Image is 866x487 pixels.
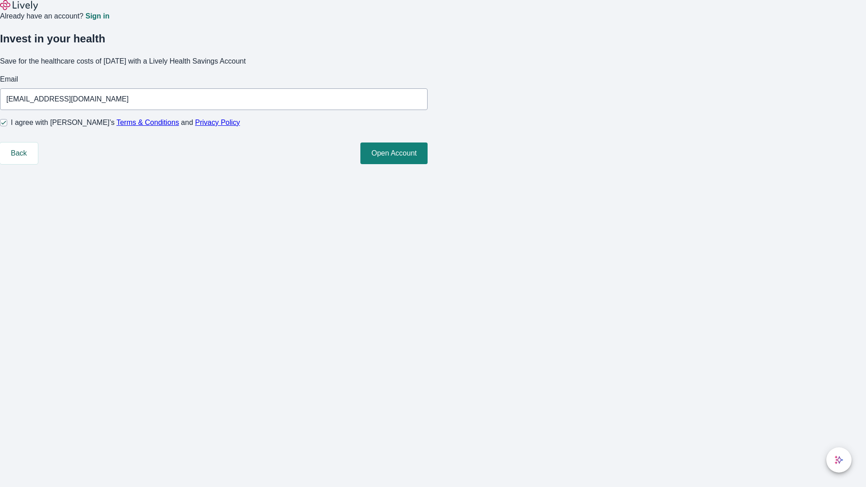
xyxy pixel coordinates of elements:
span: I agree with [PERSON_NAME]’s and [11,117,240,128]
button: chat [826,447,852,473]
a: Terms & Conditions [116,119,179,126]
a: Sign in [85,13,109,20]
a: Privacy Policy [195,119,240,126]
button: Open Account [360,142,428,164]
svg: Lively AI Assistant [834,455,843,464]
